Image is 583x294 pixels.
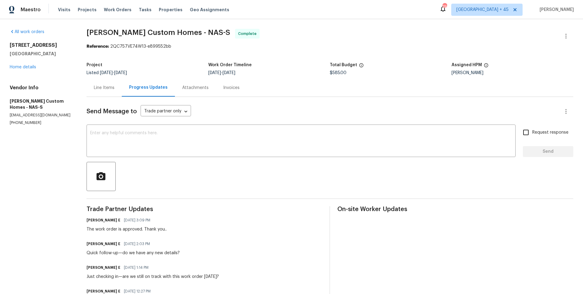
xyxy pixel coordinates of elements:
span: - [100,71,127,75]
div: Progress Updates [129,84,168,91]
div: Quick follow-up—do we have any new details? [87,250,180,256]
span: - [208,71,235,75]
span: Properties [159,7,182,13]
span: [GEOGRAPHIC_DATA] + 45 [456,7,509,13]
span: The hpm assigned to this work order. [484,63,489,71]
span: On-site Worker Updates [337,206,573,212]
p: [EMAIL_ADDRESS][DOMAIN_NAME] [10,113,72,118]
h5: Assigned HPM [452,63,482,67]
span: [DATE] [223,71,235,75]
span: Projects [78,7,97,13]
span: [DATE] [100,71,113,75]
span: The total cost of line items that have been proposed by Opendoor. This sum includes line items th... [359,63,364,71]
span: Request response [532,129,568,136]
span: [DATE] [208,71,221,75]
h6: [PERSON_NAME] E [87,241,120,247]
div: Invoices [223,85,240,91]
div: Just checking in—are we still on track with this work order [DATE]? [87,274,219,280]
span: Visits [58,7,70,13]
span: $585.00 [330,71,346,75]
span: [DATE] [114,71,127,75]
h5: [GEOGRAPHIC_DATA] [10,51,72,57]
span: Complete [238,31,259,37]
span: Listed [87,71,127,75]
span: [DATE] 2:03 PM [124,241,150,247]
span: [PERSON_NAME] [537,7,574,13]
div: 2QC757VE74W13-e899552bb [87,43,573,50]
h5: Work Order Timeline [208,63,252,67]
h5: [PERSON_NAME] Custom Homes - NAS-S [10,98,72,110]
span: Work Orders [104,7,131,13]
div: [PERSON_NAME] [452,71,573,75]
span: [PERSON_NAME] Custom Homes - NAS-S [87,29,230,36]
h6: [PERSON_NAME] E [87,265,120,271]
h2: [STREET_ADDRESS] [10,42,72,48]
span: [DATE] 3:09 PM [124,217,150,223]
span: Send Message to [87,108,137,115]
div: Line Items [94,85,114,91]
div: Trade partner only [141,107,191,117]
h4: Vendor Info [10,85,72,91]
a: All work orders [10,30,44,34]
p: [PHONE_NUMBER] [10,120,72,125]
a: Home details [10,65,36,69]
span: Geo Assignments [190,7,229,13]
div: 799 [442,4,447,10]
b: Reference: [87,44,109,49]
span: Trade Partner Updates [87,206,322,212]
div: The work order is approved. Thank you.. [87,226,167,232]
span: [DATE] 1:14 PM [124,265,148,271]
h5: Total Budget [330,63,357,67]
span: Tasks [139,8,152,12]
span: Maestro [21,7,41,13]
div: Attachments [182,85,209,91]
h6: [PERSON_NAME] E [87,217,120,223]
h5: Project [87,63,102,67]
